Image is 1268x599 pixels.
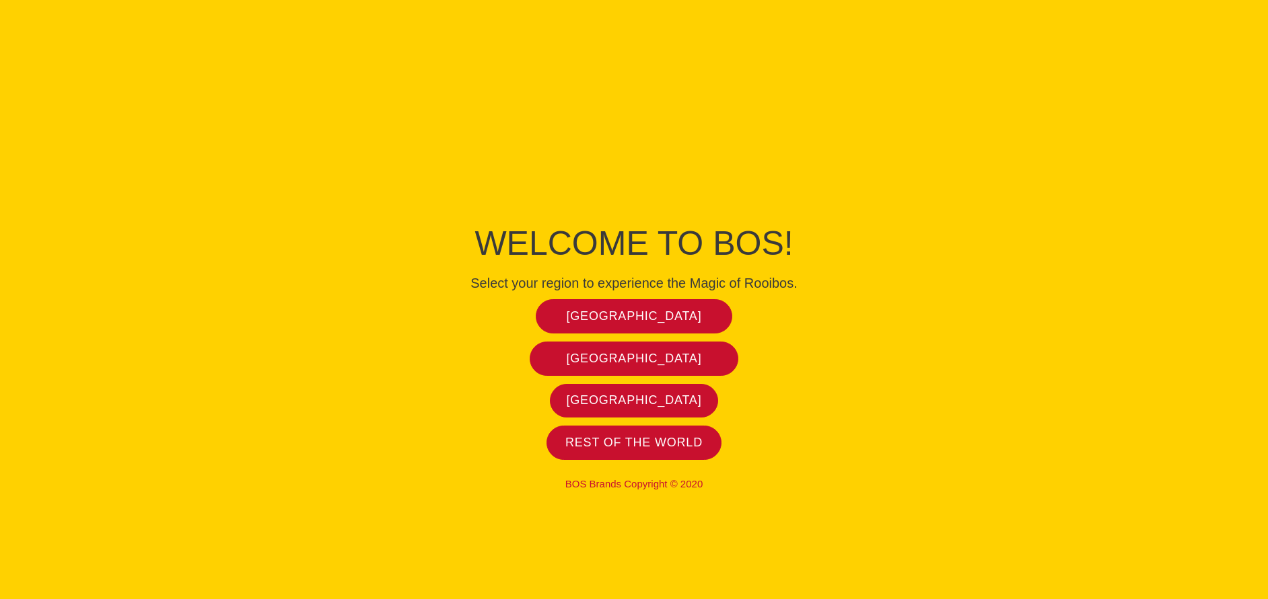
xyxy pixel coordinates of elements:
h4: Select your region to experience the Magic of Rooibos. [331,275,937,291]
a: Rest of the world [547,426,721,460]
h1: Welcome to BOS! [331,220,937,267]
a: [GEOGRAPHIC_DATA] [536,299,733,333]
img: Bos Brands [584,104,684,205]
span: [GEOGRAPHIC_DATA] [567,309,702,324]
a: [GEOGRAPHIC_DATA] [530,342,739,376]
span: [GEOGRAPHIC_DATA] [567,351,702,366]
p: BOS Brands Copyright © 2020 [331,478,937,490]
span: [GEOGRAPHIC_DATA] [567,393,702,408]
span: Rest of the world [565,435,703,450]
a: [GEOGRAPHIC_DATA] [550,384,718,418]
